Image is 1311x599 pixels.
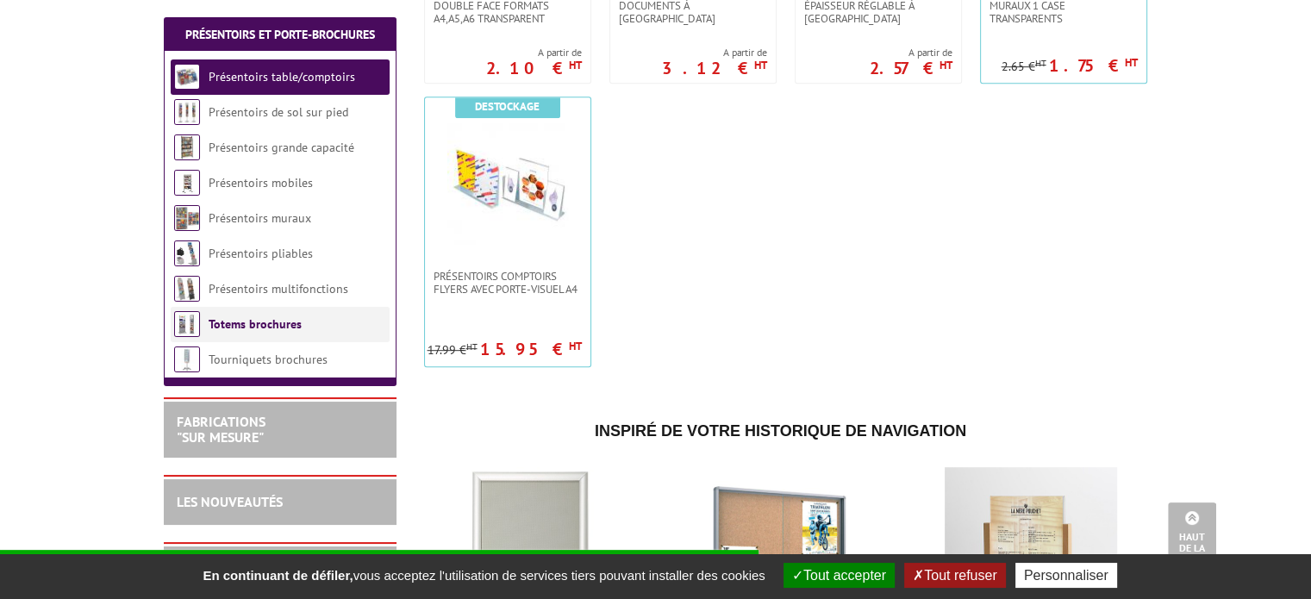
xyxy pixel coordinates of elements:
a: Présentoirs muraux [209,210,311,226]
span: Présentoirs comptoirs flyers avec Porte-Visuel A4 [434,270,582,296]
img: Présentoirs mobiles [174,170,200,196]
span: A partir de [662,46,767,59]
p: 1.75 € [1049,60,1138,71]
sup: HT [569,339,582,353]
a: Présentoirs comptoirs flyers avec Porte-Visuel A4 [425,270,590,296]
a: Présentoirs pliables [209,246,313,261]
span: vous acceptez l'utilisation de services tiers pouvant installer des cookies [194,568,773,583]
a: Présentoirs table/comptoirs [209,69,355,84]
img: Tourniquets brochures [174,346,200,372]
a: Présentoirs grande capacité [209,140,354,155]
button: Personnaliser (fenêtre modale) [1015,563,1117,588]
span: A partir de [870,46,952,59]
sup: HT [1125,55,1138,70]
img: Totems brochures [174,311,200,337]
img: Présentoirs de sol sur pied [174,99,200,125]
img: Présentoirs muraux [174,205,200,231]
a: LES NOUVEAUTÉS [177,493,283,510]
a: Présentoirs mobiles [209,175,313,190]
a: Totems brochures [209,316,302,332]
img: Présentoirs grande capacité [174,134,200,160]
img: Présentoirs table/comptoirs [174,64,200,90]
sup: HT [569,58,582,72]
a: Présentoirs et Porte-brochures [185,27,375,42]
sup: HT [1035,57,1046,69]
sup: HT [466,340,478,353]
p: 2.57 € [870,63,952,73]
b: Destockage [475,99,540,114]
sup: HT [754,58,767,72]
img: Présentoirs multifonctions [174,276,200,302]
a: FABRICATIONS"Sur Mesure" [177,413,265,446]
p: 2.10 € [486,63,582,73]
a: Présentoirs multifonctions [209,281,348,296]
a: Présentoirs de sol sur pied [209,104,348,120]
a: Haut de la page [1168,502,1216,573]
p: 15.95 € [480,344,582,354]
button: Tout accepter [783,563,895,588]
a: Tourniquets brochures [209,352,328,367]
p: 2.65 € [1002,60,1046,73]
img: Présentoirs pliables [174,240,200,266]
span: A partir de [486,46,582,59]
p: 3.12 € [662,63,767,73]
strong: En continuant de défiler, [203,568,353,583]
button: Tout refuser [904,563,1005,588]
img: Présentoirs comptoirs flyers avec Porte-Visuel A4 [447,123,568,244]
span: Inspiré de votre historique de navigation [595,422,966,440]
sup: HT [940,58,952,72]
p: 17.99 € [428,344,478,357]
